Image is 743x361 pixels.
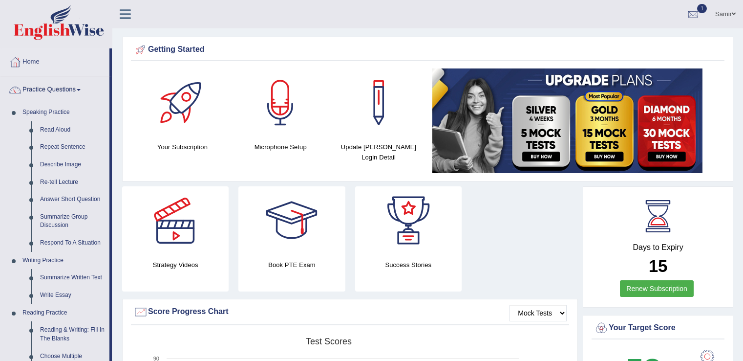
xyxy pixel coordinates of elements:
a: Describe Image [36,156,109,174]
h4: Strategy Videos [122,260,229,270]
h4: Microphone Setup [236,142,325,152]
h4: Book PTE Exam [238,260,345,270]
a: Write Essay [36,287,109,304]
span: 1 [697,4,707,13]
a: Speaking Practice [18,104,109,121]
a: Summarize Written Text [36,269,109,287]
h4: Success Stories [355,260,462,270]
b: 15 [649,256,668,275]
div: Score Progress Chart [133,305,567,319]
tspan: Test scores [306,337,352,346]
h4: Update [PERSON_NAME] Login Detail [335,142,423,162]
h4: Days to Expiry [594,243,722,252]
div: Getting Started [133,43,722,57]
a: Read Aloud [36,121,109,139]
a: Renew Subscription [620,280,694,297]
a: Answer Short Question [36,191,109,208]
h4: Your Subscription [138,142,227,152]
a: Summarize Group Discussion [36,208,109,234]
a: Re-tell Lecture [36,174,109,191]
a: Reading Practice [18,304,109,322]
a: Repeat Sentence [36,138,109,156]
a: Practice Questions [0,76,109,101]
a: Home [0,48,109,73]
img: small5.jpg [432,68,702,173]
div: Your Target Score [594,321,722,336]
a: Respond To A Situation [36,234,109,252]
a: Reading & Writing: Fill In The Blanks [36,321,109,347]
a: Writing Practice [18,252,109,270]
